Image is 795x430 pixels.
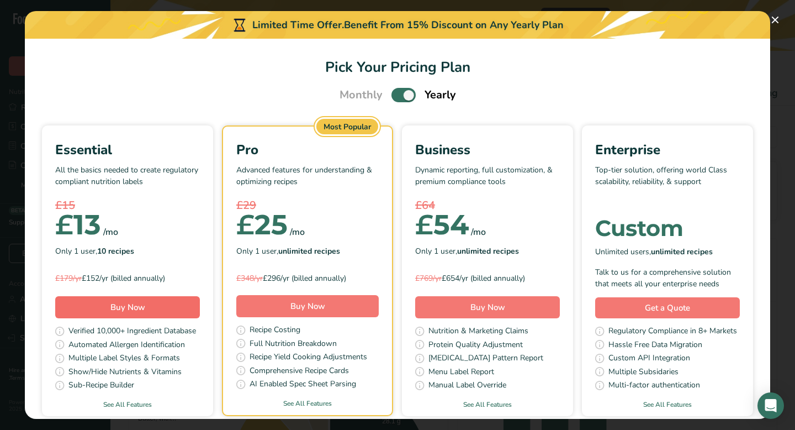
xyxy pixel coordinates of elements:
[236,273,263,284] span: £348/yr
[471,226,486,239] div: /mo
[55,164,200,197] p: All the basics needed to create regulatory compliant nutrition labels
[236,245,340,257] span: Only 1 user,
[595,217,740,239] div: Custom
[250,338,337,352] span: Full Nutrition Breakdown
[470,302,505,313] span: Buy Now
[415,272,560,284] div: £654/yr (billed annually)
[290,226,305,239] div: /mo
[415,245,519,257] span: Only 1 user,
[55,296,200,318] button: Buy Now
[55,245,134,257] span: Only 1 user,
[236,295,379,317] button: Buy Now
[55,272,200,284] div: £152/yr (billed annually)
[68,379,134,393] span: Sub-Recipe Builder
[595,297,740,319] a: Get a Quote
[595,164,740,197] p: Top-tier solution, offering world Class scalability, reliability, & support
[236,197,379,214] div: £29
[415,197,560,214] div: £64
[55,197,200,214] div: £15
[608,325,737,339] span: Regulatory Compliance in 8+ Markets
[415,208,433,242] span: £
[25,11,770,39] div: Limited Time Offer.
[236,214,288,236] div: 25
[236,164,379,197] p: Advanced features for understanding & optimizing recipes
[278,246,340,256] b: unlimited recipes
[428,339,523,353] span: Protein Quality Adjustment
[582,400,753,410] a: See All Features
[103,226,118,239] div: /mo
[97,246,134,256] b: 10 recipes
[223,398,392,408] a: See All Features
[68,366,182,380] span: Show/Hide Nutrients & Vitamins
[110,302,145,313] span: Buy Now
[645,302,690,314] span: Get a Quote
[250,351,367,365] span: Recipe Yield Cooking Adjustments
[236,140,379,160] div: Pro
[402,400,573,410] a: See All Features
[757,392,784,419] div: Open Intercom Messenger
[290,301,325,312] span: Buy Now
[651,247,713,257] b: unlimited recipes
[42,400,213,410] a: See All Features
[415,164,560,197] p: Dynamic reporting, full customization, & premium compliance tools
[595,266,740,290] div: Talk to us for a comprehensive solution that meets all your enterprise needs
[68,352,180,366] span: Multiple Label Styles & Formats
[55,273,82,284] span: £179/yr
[236,272,379,284] div: £296/yr (billed annually)
[608,339,702,353] span: Hassle Free Data Migration
[68,325,196,339] span: Verified 10,000+ Ingredient Database
[250,324,300,338] span: Recipe Costing
[608,366,679,380] span: Multiple Subsidaries
[415,214,469,236] div: 54
[250,378,356,392] span: AI Enabled Spec Sheet Parsing
[428,325,528,339] span: Nutrition & Marketing Claims
[428,379,506,393] span: Manual Label Override
[415,296,560,318] button: Buy Now
[340,87,383,103] span: Monthly
[38,56,757,78] h1: Pick Your Pricing Plan
[55,140,200,160] div: Essential
[236,208,255,242] span: £
[316,119,378,134] div: Most Popular
[608,379,700,393] span: Multi-factor authentication
[428,366,494,380] span: Menu Label Report
[457,246,519,256] b: unlimited recipes
[55,214,101,236] div: 13
[425,87,456,103] span: Yearly
[415,140,560,160] div: Business
[55,208,73,242] span: £
[428,352,543,366] span: [MEDICAL_DATA] Pattern Report
[595,246,713,258] span: Unlimited users,
[344,18,564,33] div: Benefit From 15% Discount on Any Yearly Plan
[68,339,185,353] span: Automated Allergen Identification
[608,352,690,366] span: Custom API Integration
[595,140,740,160] div: Enterprise
[250,365,349,379] span: Comprehensive Recipe Cards
[415,273,442,284] span: £769/yr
